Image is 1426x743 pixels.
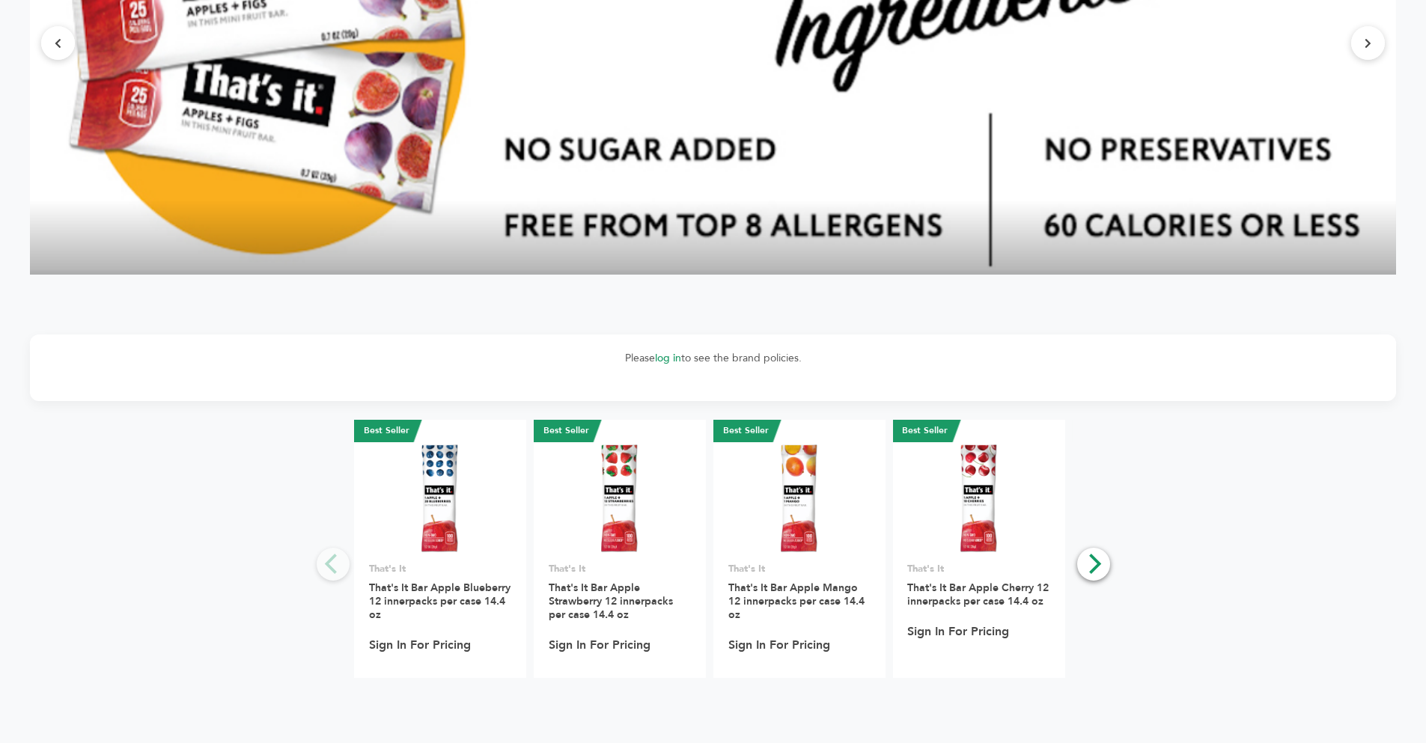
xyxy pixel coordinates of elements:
a: That's It Bar Apple Mango 12 innerpacks per case 14.4 oz [728,581,865,622]
p: That's It [728,562,871,575]
a: log in [655,351,681,365]
p: That's It [907,562,1049,575]
a: That's It Bar Apple Strawberry 12 innerpacks per case 14.4 oz [549,581,673,622]
a: Sign In For Pricing [728,638,830,652]
p: Please to see the brand policies. [45,349,1381,367]
a: Sign In For Pricing [369,638,471,652]
img: That's It Bar Apple Strawberry 12 innerpacks per case 14.4 oz [601,444,637,552]
img: That's It Bar Apple Cherry 12 innerpacks per case 14.4 oz [960,444,996,552]
a: Sign In For Pricing [549,638,650,652]
a: Sign In For Pricing [907,625,1009,638]
a: That's It Bar Apple Cherry 12 innerpacks per case 14.4 oz [907,581,1049,608]
img: That's It Bar Apple Blueberry 12 innerpacks per case 14.4 oz [421,444,457,552]
p: That's It [549,562,691,575]
p: That's It [369,562,511,575]
img: That's It Bar Apple Mango 12 innerpacks per case 14.4 oz [781,444,817,552]
a: That's It Bar Apple Blueberry 12 innerpacks per case 14.4 oz [369,581,511,622]
button: Next [1077,548,1110,581]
